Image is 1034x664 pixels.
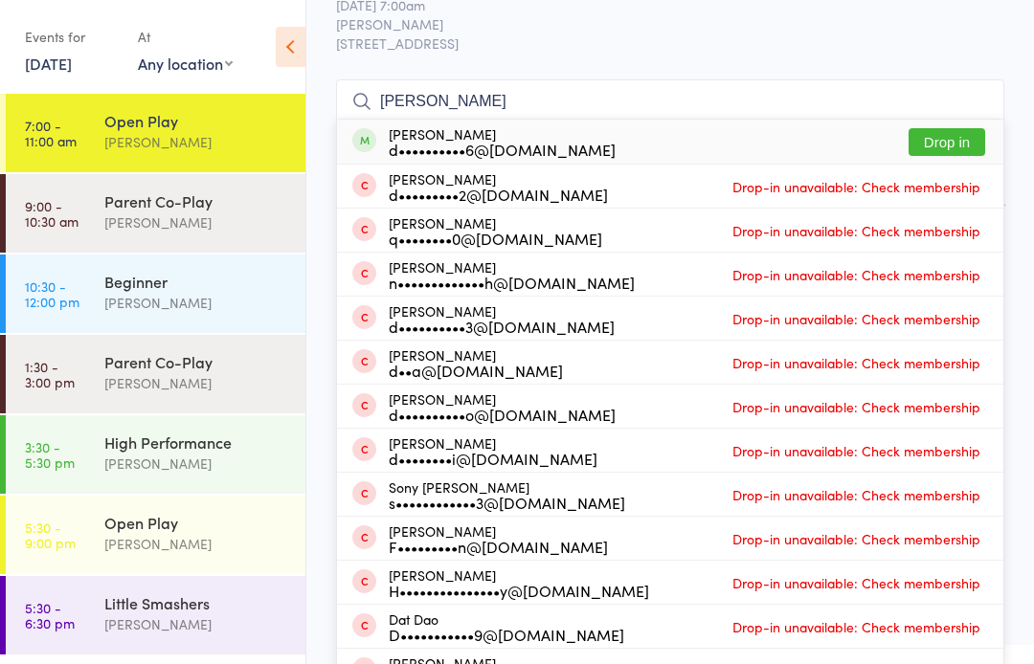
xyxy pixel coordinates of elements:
a: 5:30 -6:30 pmLittle Smashers[PERSON_NAME] [6,576,305,654]
time: 3:30 - 5:30 pm [25,439,75,470]
div: Open Play [104,110,289,131]
div: [PERSON_NAME] [389,347,563,378]
a: 5:30 -9:00 pmOpen Play[PERSON_NAME] [6,496,305,574]
div: Parent Co-Play [104,351,289,372]
div: [PERSON_NAME] [104,131,289,153]
div: Open Play [104,512,289,533]
div: [PERSON_NAME] [389,391,616,422]
div: [PERSON_NAME] [389,171,608,202]
div: [PERSON_NAME] [104,613,289,635]
div: H•••••••••••••••y@[DOMAIN_NAME] [389,583,649,598]
div: [PERSON_NAME] [104,292,289,314]
div: [PERSON_NAME] [104,372,289,394]
div: Little Smashers [104,592,289,613]
div: q••••••••0@[DOMAIN_NAME] [389,231,602,246]
time: 10:30 - 12:00 pm [25,278,79,309]
div: At [138,21,233,53]
span: Drop-in unavailable: Check membership [728,216,985,245]
a: 7:00 -11:00 amOpen Play[PERSON_NAME] [6,94,305,172]
time: 1:30 - 3:00 pm [25,359,75,389]
span: Drop-in unavailable: Check membership [728,348,985,377]
div: s••••••••••••3@[DOMAIN_NAME] [389,495,625,510]
a: [DATE] [25,53,72,74]
div: d••••••••••o@[DOMAIN_NAME] [389,407,616,422]
div: [PERSON_NAME] [389,259,635,290]
a: 10:30 -12:00 pmBeginner[PERSON_NAME] [6,255,305,333]
div: n•••••••••••••h@[DOMAIN_NAME] [389,275,635,290]
div: [PERSON_NAME] [389,435,597,466]
div: [PERSON_NAME] [389,567,649,598]
span: Drop-in unavailable: Check membership [728,304,985,333]
span: Drop-in unavailable: Check membership [728,612,985,641]
div: Beginner [104,271,289,292]
div: [PERSON_NAME] [389,215,602,246]
div: d••••••••••6@[DOMAIN_NAME] [389,142,616,157]
div: d•••••••••2@[DOMAIN_NAME] [389,187,608,202]
div: D•••••••••••9@[DOMAIN_NAME] [389,627,624,642]
div: Sony [PERSON_NAME] [389,479,625,510]
div: d••••••••i@[DOMAIN_NAME] [389,451,597,466]
a: 1:30 -3:00 pmParent Co-Play[PERSON_NAME] [6,335,305,413]
span: Drop-in unavailable: Check membership [728,568,985,597]
time: 7:00 - 11:00 am [25,118,77,148]
div: [PERSON_NAME] [104,453,289,475]
div: d••a@[DOMAIN_NAME] [389,363,563,378]
a: 3:30 -5:30 pmHigh Performance[PERSON_NAME] [6,415,305,494]
span: Drop-in unavailable: Check membership [728,392,985,421]
div: [PERSON_NAME] [104,533,289,555]
input: Search [336,79,1004,123]
div: Any location [138,53,233,74]
div: Events for [25,21,119,53]
div: Parent Co-Play [104,190,289,211]
div: [PERSON_NAME] [389,126,616,157]
div: Dat Dao [389,611,624,642]
span: [PERSON_NAME] [336,14,975,33]
span: [STREET_ADDRESS] [336,33,1004,53]
div: F•••••••••n@[DOMAIN_NAME] [389,539,608,554]
button: Drop in [909,128,985,156]
time: 5:30 - 9:00 pm [25,520,76,550]
div: [PERSON_NAME] [389,303,615,334]
span: Drop-in unavailable: Check membership [728,436,985,465]
time: 9:00 - 10:30 am [25,198,79,229]
div: High Performance [104,432,289,453]
time: 5:30 - 6:30 pm [25,600,75,631]
span: Drop-in unavailable: Check membership [728,172,985,201]
span: Drop-in unavailable: Check membership [728,260,985,289]
span: Drop-in unavailable: Check membership [728,480,985,509]
div: [PERSON_NAME] [104,211,289,233]
div: d••••••••••3@[DOMAIN_NAME] [389,319,615,334]
a: 9:00 -10:30 amParent Co-Play[PERSON_NAME] [6,174,305,253]
div: [PERSON_NAME] [389,523,608,554]
span: Drop-in unavailable: Check membership [728,524,985,553]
